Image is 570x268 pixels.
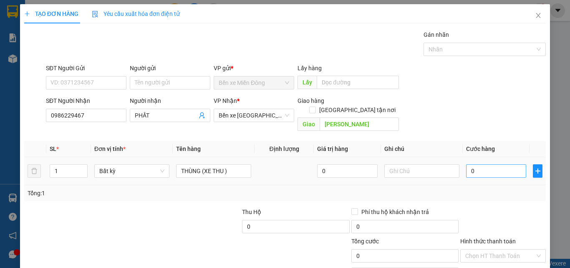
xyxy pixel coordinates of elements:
span: VP Nhận [214,97,237,104]
span: Tên hàng [176,145,201,152]
span: Giá trị hàng [317,145,348,152]
span: Phí thu hộ khách nhận trả [358,207,432,217]
span: [GEOGRAPHIC_DATA] tận nơi [316,105,399,115]
button: delete [28,164,41,178]
span: Định lượng [269,145,299,152]
label: Hình thức thanh toán [460,238,516,245]
span: Tổng cước [351,238,379,245]
span: close [535,12,542,19]
div: SĐT Người Gửi [46,64,126,73]
span: plus [533,168,542,174]
button: Close [527,4,550,28]
span: Yêu cầu xuất hóa đơn điện tử [92,10,180,17]
div: SĐT Người Nhận [46,96,126,105]
span: user-add [199,112,205,119]
span: Lấy [298,76,317,89]
div: Người gửi [130,64,210,73]
img: icon [92,11,98,18]
input: VD: Bàn, Ghế [176,164,251,178]
span: Bến xe Miền Đông [219,77,289,89]
th: Ghi chú [381,141,463,157]
button: plus [533,164,542,178]
span: Đơn vị tính [94,145,126,152]
span: Lấy hàng [298,65,322,71]
input: Ghi Chú [384,164,459,178]
span: Bất kỳ [99,165,164,177]
div: VP gửi [214,64,294,73]
label: Gán nhãn [424,31,449,38]
span: Cước hàng [466,145,495,152]
div: Người nhận [130,96,210,105]
span: plus [24,11,30,17]
input: 0 [317,164,377,178]
span: Thu Hộ [242,209,261,215]
input: Dọc đường [320,117,399,131]
span: TẠO ĐƠN HÀNG [24,10,78,17]
span: Giao [298,117,320,131]
input: Dọc đường [317,76,399,89]
span: SL [50,145,56,152]
span: Bến xe Quảng Ngãi [219,109,289,122]
span: Giao hàng [298,97,324,104]
div: Tổng: 1 [28,189,221,198]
